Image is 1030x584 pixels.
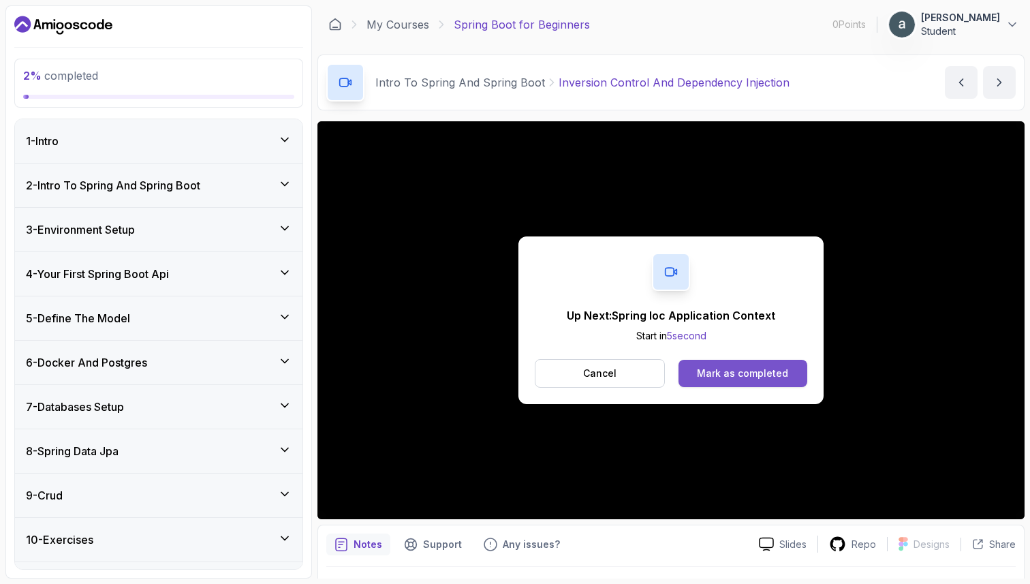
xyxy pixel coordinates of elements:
button: 1-Intro [15,119,302,163]
p: Designs [914,538,950,551]
a: Repo [818,536,887,553]
button: notes button [326,534,390,555]
button: 4-Your First Spring Boot Api [15,252,302,296]
span: 5 second [667,330,706,341]
h3: 10 - Exercises [26,532,93,548]
button: previous content [945,66,978,99]
a: Dashboard [14,14,112,36]
button: Cancel [535,359,665,388]
button: Support button [396,534,470,555]
h3: 1 - Intro [26,133,59,149]
a: Slides [748,537,817,551]
iframe: 2 - Inversion Control and Dependency Injection [317,121,1025,519]
h3: 3 - Environment Setup [26,221,135,238]
button: Mark as completed [678,360,807,387]
button: 9-Crud [15,474,302,517]
h3: 7 - Databases Setup [26,399,124,415]
h3: 2 - Intro To Spring And Spring Boot [26,177,200,194]
p: Notes [354,538,382,551]
h3: 9 - Crud [26,487,63,504]
h3: 8 - Spring Data Jpa [26,443,119,459]
button: 10-Exercises [15,518,302,562]
p: 0 Points [832,18,866,31]
button: 3-Environment Setup [15,208,302,251]
button: Share [961,538,1016,551]
a: My Courses [366,16,429,33]
button: 8-Spring Data Jpa [15,429,302,473]
p: Cancel [583,367,617,380]
button: Feedback button [475,534,568,555]
p: Spring Boot for Beginners [454,16,590,33]
span: completed [23,69,98,82]
p: [PERSON_NAME] [921,11,1000,25]
button: 7-Databases Setup [15,385,302,429]
h3: 6 - Docker And Postgres [26,354,147,371]
p: Student [921,25,1000,38]
h3: 5 - Define The Model [26,310,130,326]
p: Support [423,538,462,551]
button: 6-Docker And Postgres [15,341,302,384]
button: 5-Define The Model [15,296,302,340]
div: Mark as completed [697,367,788,380]
p: Inversion Control And Dependency Injection [559,74,790,91]
p: Start in [567,329,775,343]
h3: 4 - Your First Spring Boot Api [26,266,169,282]
button: next content [983,66,1016,99]
p: Any issues? [503,538,560,551]
p: Slides [779,538,807,551]
span: 2 % [23,69,42,82]
a: Dashboard [328,18,342,31]
button: user profile image[PERSON_NAME]Student [888,11,1019,38]
p: Up Next: Spring Ioc Application Context [567,307,775,324]
p: Repo [852,538,876,551]
p: Share [989,538,1016,551]
button: 2-Intro To Spring And Spring Boot [15,164,302,207]
img: user profile image [889,12,915,37]
p: Intro To Spring And Spring Boot [375,74,545,91]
